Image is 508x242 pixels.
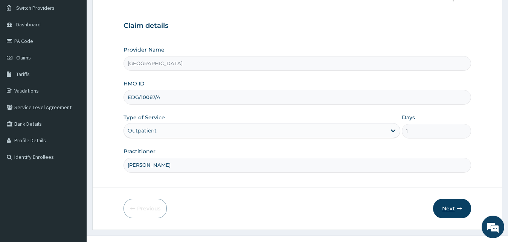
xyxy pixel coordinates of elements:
input: Enter Name [124,158,471,172]
textarea: Type your message and hit 'Enter' [4,162,143,188]
button: Next [433,199,471,218]
div: Outpatient [128,127,157,134]
img: d_794563401_company_1708531726252_794563401 [14,38,31,56]
h3: Claim details [124,22,471,30]
label: HMO ID [124,80,145,87]
div: Minimize live chat window [124,4,142,22]
span: Tariffs [16,71,30,78]
label: Days [402,114,415,121]
div: Chat with us now [39,42,127,52]
label: Practitioner [124,148,156,155]
button: Previous [124,199,167,218]
span: Claims [16,54,31,61]
span: Dashboard [16,21,41,28]
span: We're online! [44,73,104,149]
span: Switch Providers [16,5,55,11]
label: Provider Name [124,46,165,53]
input: Enter HMO ID [124,90,471,105]
label: Type of Service [124,114,165,121]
